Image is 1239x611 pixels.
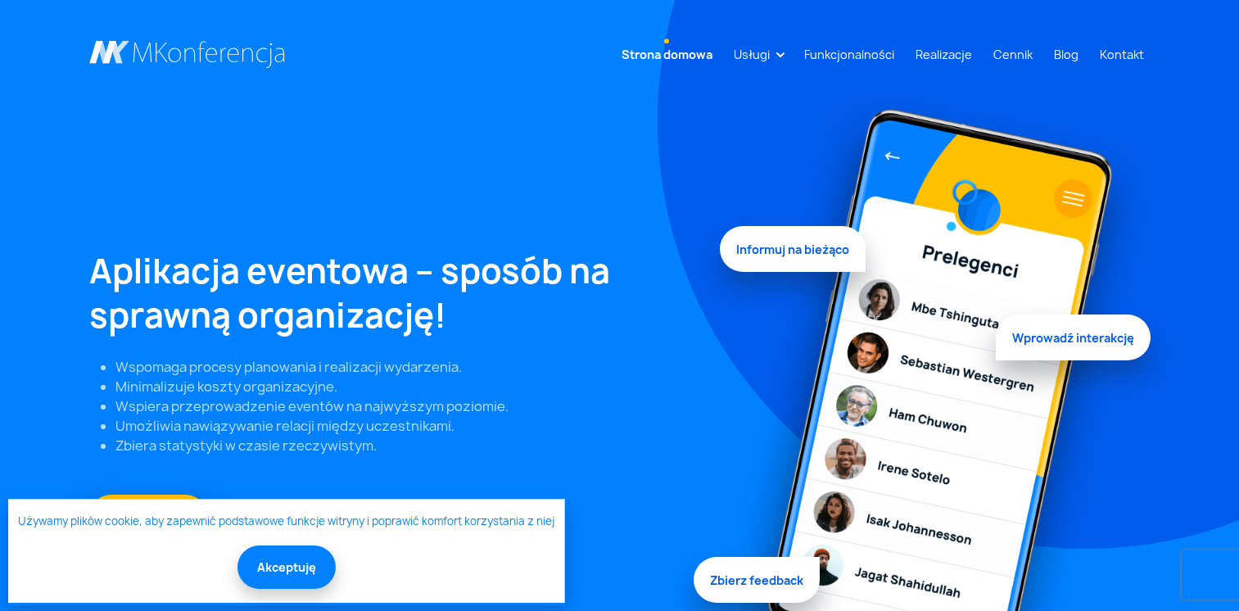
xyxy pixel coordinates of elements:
a: Zamów DEMO [89,495,207,538]
li: Wspomaga procesy planowania i realizacji wydarzenia. [115,357,700,377]
button: Akceptuję [237,545,336,589]
a: Blog [1047,39,1085,70]
span: Wprowadź interakcję [996,310,1151,355]
a: Realizacje [909,39,979,70]
span: Zbierz feedback [694,552,820,598]
a: Używamy plików cookie, aby zapewnić podstawowe funkcje witryny i poprawić komfort korzystania z niej [18,514,554,530]
li: Minimalizuje koszty organizacyjne. [115,377,700,396]
li: Zbiera statystyki w czasie rzeczywistym. [115,436,700,455]
a: Cennik [987,39,1039,70]
a: Usługi [727,39,776,70]
a: Kontakt [1093,39,1151,70]
a: Funkcjonalności [798,39,901,70]
li: Wspiera przeprowadzenie eventów na najwyższym poziomie. [115,396,700,416]
span: Informuj na bieżąco [720,231,866,277]
h1: Aplikacja eventowa – sposób na sprawną organizację! [89,249,700,337]
a: Strona domowa [615,39,719,70]
li: Umożliwia nawiązywanie relacji między uczestnikami. [115,416,700,436]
